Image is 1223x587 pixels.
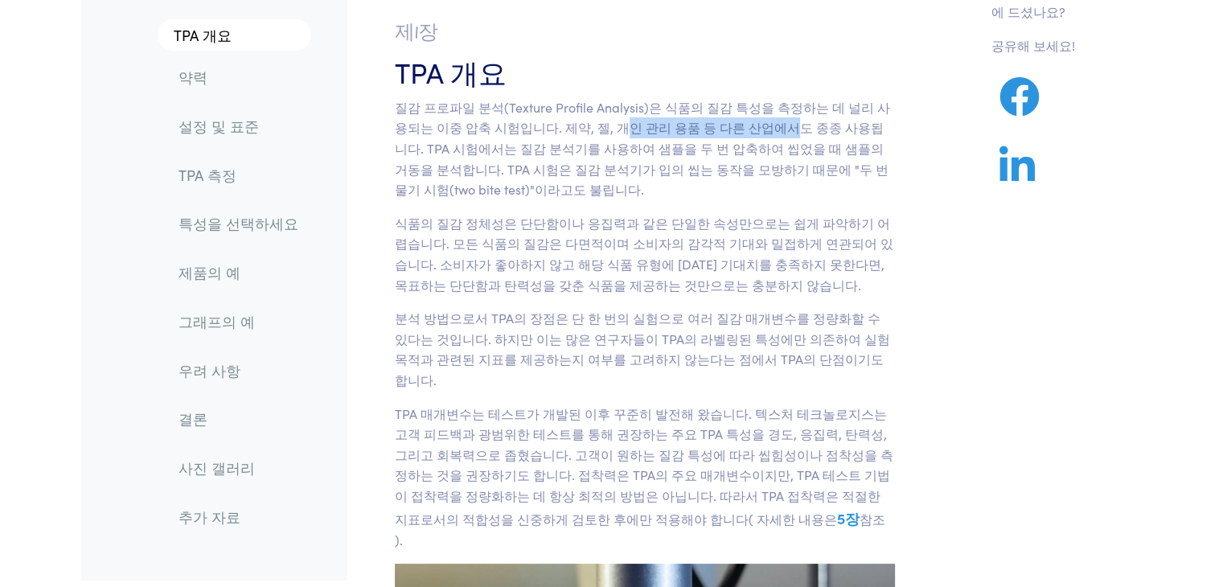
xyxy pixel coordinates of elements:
[395,98,890,198] font: 질감 프로파일 분석(Texture Profile Analysis)은 식품의 질감 특성을 측정하는 데 널리 사용되는 이중 압축 시험입니다. 제약, 젤, 개인 관리 용품 등 다른...
[179,116,259,136] font: 설정 및 표준
[179,409,207,429] font: 결론
[179,68,207,88] font: 약력
[991,165,1043,185] a: LinkedIn에서 공유하기
[166,352,311,389] a: 우려 사항
[179,311,255,331] font: 그래프의 예
[395,309,890,388] font: 분석 방법으로서 TPA의 장점은 단 한 번의 실험으로 여러 질감 매개변수를 정량화할 수 있다는 것입니다. 하지만 이는 많은 연구자들이 TPA의 라벨링된 특성에만 의존하여 실험...
[395,214,893,293] font: 식품의 질감 정체성은 단단함이나 응집력과 같은 단일한 속성만으로는 쉽게 파악하기 어렵습니다. 모든 식품의 질감은 다면적이며 소비자의 감각적 기대와 밀접하게 연관되어 있습니다....
[166,401,311,438] a: 결론
[179,263,240,283] font: 제품의 예
[395,404,893,527] font: TPA 매개변수는 테스트가 개발된 이후 꾸준히 발전해 왔습니다. 텍스처 테크놀로지스는 고객 피드백과 광범위한 테스트를 통해 권장하는 주요 TPA 특성을 경도, 응집력, 탄력성...
[179,458,255,478] font: 사진 갤러리
[166,108,311,145] a: 설정 및 표준
[166,206,311,243] a: 특성을 선택하세요
[395,51,507,91] font: TPA 개요
[166,499,311,536] a: 추가 자료
[991,36,1075,54] font: 공유해 보세요!
[837,508,860,528] a: 5장
[158,19,311,51] a: TPA 개요
[179,214,298,234] font: 특성을 선택하세요
[166,157,311,194] a: TPA 측정
[166,60,311,96] a: 약력
[179,360,240,380] font: 우려 사항
[179,507,240,527] font: 추가 자료
[174,25,232,45] font: TPA 개요
[179,165,236,185] font: TPA 측정
[166,255,311,292] a: 제품의 예
[395,18,438,47] font: 제1장
[166,303,311,340] a: 그래프의 예
[166,449,311,486] a: 사진 갤러리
